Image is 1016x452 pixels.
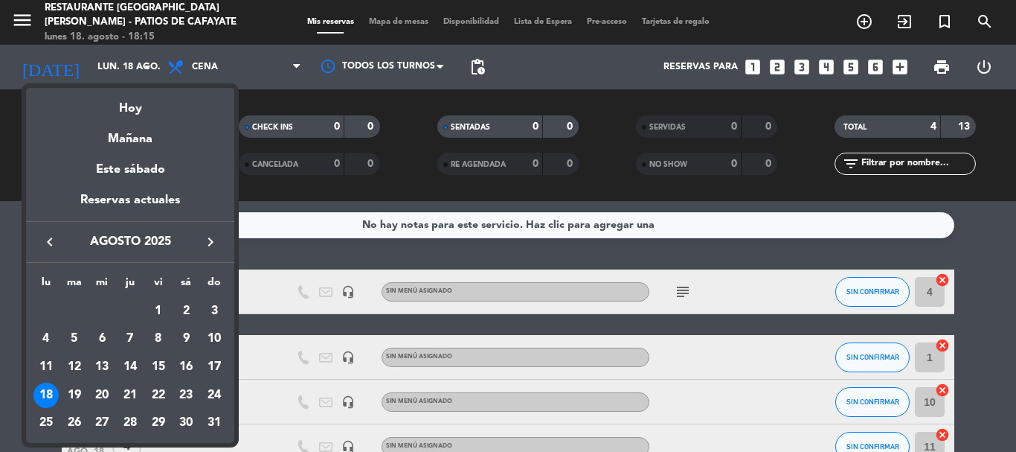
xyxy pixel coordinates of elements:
[173,299,199,324] div: 2
[144,410,173,438] td: 29 de agosto de 2025
[173,381,201,410] td: 23 de agosto de 2025
[26,118,234,149] div: Mañana
[146,326,171,351] div: 8
[26,88,234,118] div: Hoy
[88,381,116,410] td: 20 de agosto de 2025
[197,232,224,252] button: keyboard_arrow_right
[173,410,201,438] td: 30 de agosto de 2025
[173,326,199,351] div: 9
[118,411,143,436] div: 28
[26,191,234,221] div: Reservas actuales
[33,411,59,436] div: 25
[146,411,171,436] div: 29
[60,353,89,381] td: 12 de agosto de 2025
[33,354,59,380] div: 11
[146,299,171,324] div: 1
[32,325,60,354] td: 4 de agosto de 2025
[118,354,143,380] div: 14
[144,297,173,325] td: 1 de agosto de 2025
[144,274,173,297] th: viernes
[202,411,227,436] div: 31
[144,353,173,381] td: 15 de agosto de 2025
[200,325,228,354] td: 10 de agosto de 2025
[33,383,59,408] div: 18
[62,411,87,436] div: 26
[116,353,144,381] td: 14 de agosto de 2025
[32,274,60,297] th: lunes
[200,381,228,410] td: 24 de agosto de 2025
[116,381,144,410] td: 21 de agosto de 2025
[60,410,89,438] td: 26 de agosto de 2025
[200,297,228,325] td: 3 de agosto de 2025
[32,297,144,325] td: AGO.
[60,381,89,410] td: 19 de agosto de 2025
[173,354,199,380] div: 16
[88,325,116,354] td: 6 de agosto de 2025
[62,354,87,380] div: 12
[173,411,199,436] div: 30
[60,325,89,354] td: 5 de agosto de 2025
[173,274,201,297] th: sábado
[89,354,115,380] div: 13
[202,326,227,351] div: 10
[88,410,116,438] td: 27 de agosto de 2025
[89,326,115,351] div: 6
[36,232,63,252] button: keyboard_arrow_left
[62,326,87,351] div: 5
[200,410,228,438] td: 31 de agosto de 2025
[200,353,228,381] td: 17 de agosto de 2025
[173,325,201,354] td: 9 de agosto de 2025
[41,233,59,251] i: keyboard_arrow_left
[118,326,143,351] div: 7
[116,410,144,438] td: 28 de agosto de 2025
[63,232,197,252] span: agosto 2025
[116,325,144,354] td: 7 de agosto de 2025
[88,353,116,381] td: 13 de agosto de 2025
[32,353,60,381] td: 11 de agosto de 2025
[88,274,116,297] th: miércoles
[89,411,115,436] div: 27
[118,383,143,408] div: 21
[173,383,199,408] div: 23
[144,381,173,410] td: 22 de agosto de 2025
[202,299,227,324] div: 3
[173,353,201,381] td: 16 de agosto de 2025
[146,354,171,380] div: 15
[32,410,60,438] td: 25 de agosto de 2025
[144,325,173,354] td: 8 de agosto de 2025
[173,297,201,325] td: 2 de agosto de 2025
[146,383,171,408] div: 22
[202,383,227,408] div: 24
[32,381,60,410] td: 18 de agosto de 2025
[60,274,89,297] th: martes
[116,274,144,297] th: jueves
[202,233,219,251] i: keyboard_arrow_right
[33,326,59,351] div: 4
[89,383,115,408] div: 20
[202,354,227,380] div: 17
[62,383,87,408] div: 19
[26,149,234,191] div: Este sábado
[200,274,228,297] th: domingo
